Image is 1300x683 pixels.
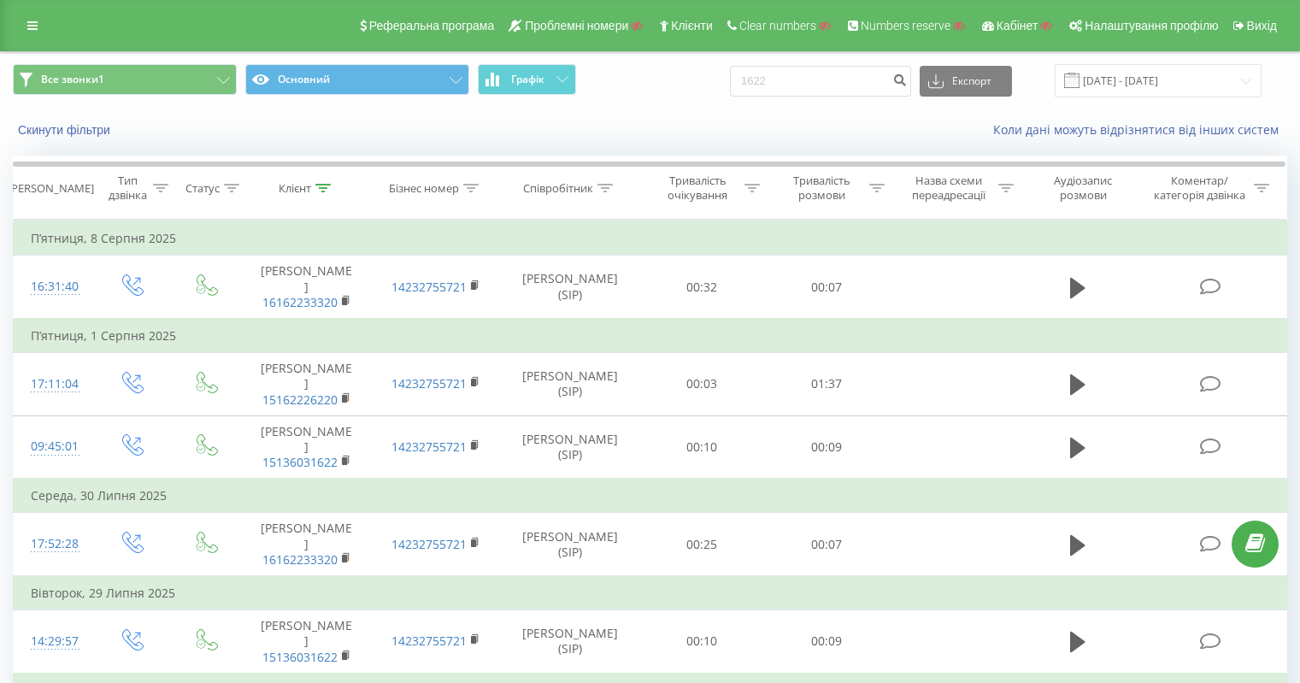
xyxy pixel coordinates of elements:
[501,353,640,416] td: [PERSON_NAME] (SIP)
[1085,19,1218,32] span: Налаштування профілю
[279,181,311,196] div: Клієнт
[14,479,1287,513] td: Середа, 30 Липня 2025
[108,174,148,203] div: Тип дзвінка
[1247,19,1277,32] span: Вихід
[31,625,76,658] div: 14:29:57
[14,319,1287,353] td: П’ятниця, 1 Серпня 2025
[739,19,816,32] span: Clear numbers
[764,256,888,319] td: 00:07
[525,19,628,32] span: Проблемні номери
[640,610,764,674] td: 00:10
[671,19,713,32] span: Клієнти
[523,181,593,196] div: Співробітник
[262,454,338,470] a: 15136031622
[640,415,764,479] td: 00:10
[8,181,94,196] div: [PERSON_NAME]
[920,66,1012,97] button: Експорт
[764,353,888,416] td: 01:37
[730,66,911,97] input: Пошук за номером
[1033,174,1133,203] div: Аудіозапис розмови
[391,279,467,295] a: 14232755721
[13,122,119,138] button: Скинути фільтри
[764,513,888,576] td: 00:07
[640,353,764,416] td: 00:03
[185,181,220,196] div: Статус
[242,610,371,674] td: [PERSON_NAME]
[656,174,741,203] div: Тривалість очікування
[764,610,888,674] td: 00:09
[262,294,338,310] a: 16162233320
[369,19,495,32] span: Реферальна програма
[997,19,1038,32] span: Кабінет
[764,415,888,479] td: 00:09
[242,415,371,479] td: [PERSON_NAME]
[501,415,640,479] td: [PERSON_NAME] (SIP)
[511,74,544,85] span: Графік
[391,439,467,455] a: 14232755721
[391,536,467,552] a: 14232755721
[779,174,865,203] div: Тривалість розмови
[904,174,994,203] div: Назва схеми переадресації
[31,527,76,561] div: 17:52:28
[501,610,640,674] td: [PERSON_NAME] (SIP)
[262,649,338,665] a: 15136031622
[391,375,467,392] a: 14232755721
[262,551,338,568] a: 16162233320
[31,368,76,401] div: 17:11:04
[242,256,371,319] td: [PERSON_NAME]
[640,256,764,319] td: 00:32
[262,392,338,408] a: 15162226220
[242,353,371,416] td: [PERSON_NAME]
[501,513,640,576] td: [PERSON_NAME] (SIP)
[993,121,1287,138] a: Коли дані можуть відрізнятися вiд інших систем
[640,513,764,576] td: 00:25
[478,64,576,95] button: Графік
[31,430,76,463] div: 09:45:01
[31,270,76,303] div: 16:31:40
[14,576,1287,610] td: Вівторок, 29 Липня 2025
[501,256,640,319] td: [PERSON_NAME] (SIP)
[1150,174,1250,203] div: Коментар/категорія дзвінка
[242,513,371,576] td: [PERSON_NAME]
[14,221,1287,256] td: П’ятниця, 8 Серпня 2025
[389,181,459,196] div: Бізнес номер
[391,633,467,649] a: 14232755721
[41,73,104,86] span: Все звонки1
[245,64,469,95] button: Основний
[13,64,237,95] button: Все звонки1
[861,19,950,32] span: Numbers reserve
